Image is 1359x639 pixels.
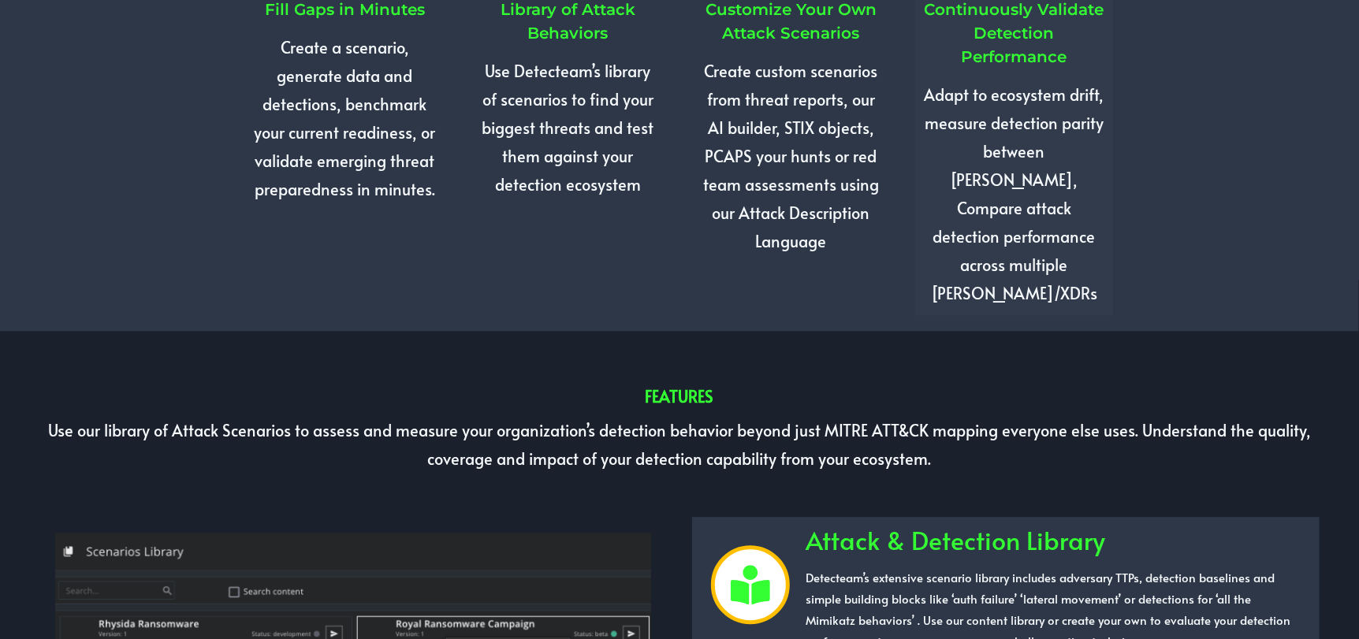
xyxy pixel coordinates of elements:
p: Create custom scenarios from threat reports, our AI builder, STIX objects, PCAPS your hunts or re... [700,57,882,255]
h3: Attack & Detection Library [806,521,1301,559]
h2: FEATURES [39,385,1320,408]
p: Use Detecteam’s library of scenarios to find your biggest threats and test them against your dete... [477,57,659,199]
p: Use our library of Attack Scenarios to assess and measure your organization’s detection behavior ... [39,416,1320,473]
p: Adapt to ecosystem drift, measure detection parity between [PERSON_NAME], Compare attack detectio... [923,80,1105,307]
p: Create a scenario, generate data and detections, benchmark your current readiness, or validate em... [254,33,436,203]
